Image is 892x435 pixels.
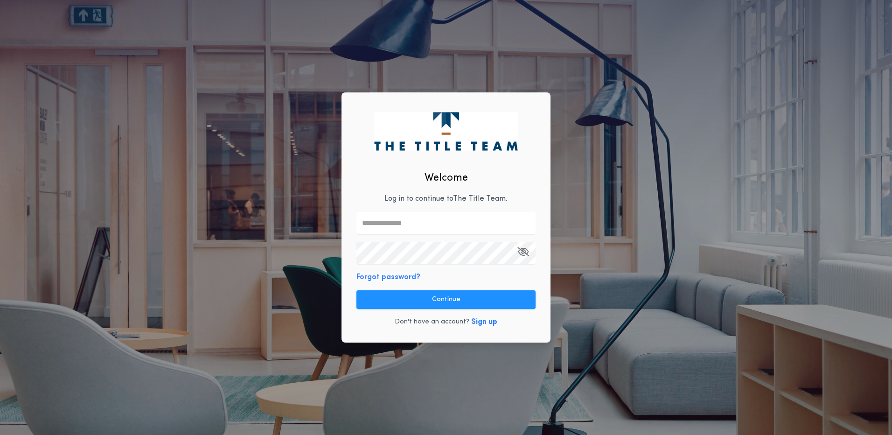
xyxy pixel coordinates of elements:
button: Continue [356,290,536,309]
button: Sign up [471,316,497,328]
button: Forgot password? [356,272,420,283]
h2: Welcome [425,170,468,186]
p: Don't have an account? [395,317,469,327]
p: Log in to continue to The Title Team . [384,193,508,204]
img: logo [374,112,517,150]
